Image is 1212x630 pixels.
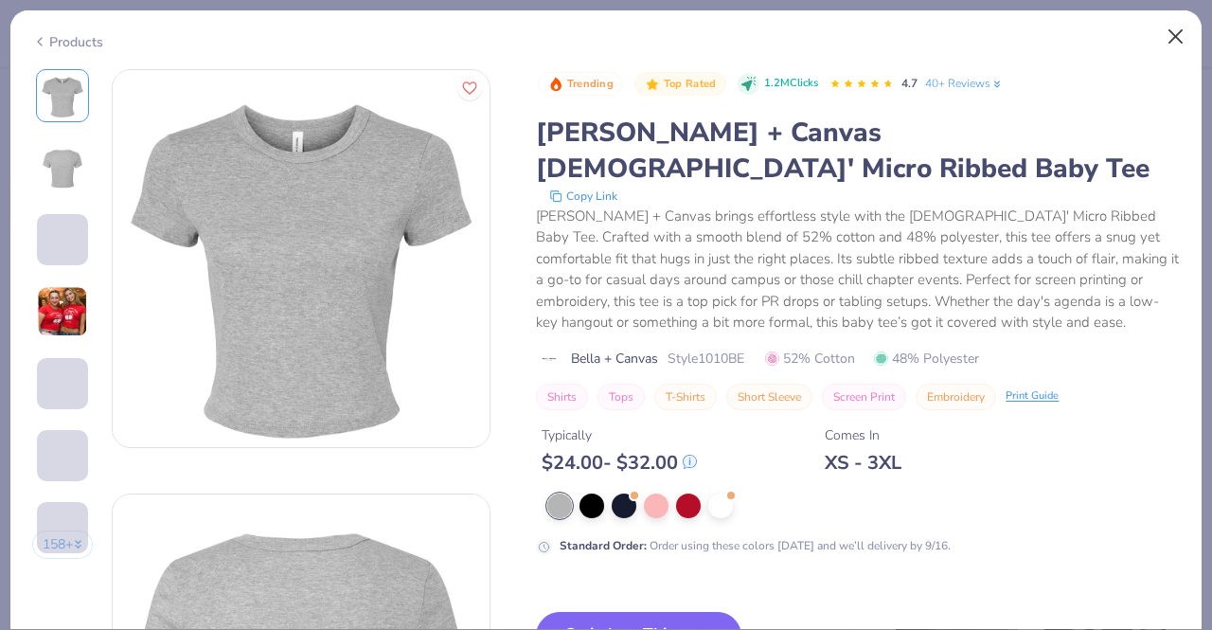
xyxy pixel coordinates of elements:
img: Trending sort [548,77,563,92]
span: Style 1010BE [668,349,744,369]
img: User generated content [37,553,40,604]
img: brand logo [536,351,561,367]
button: Screen Print [822,384,906,410]
div: Comes In [825,425,901,445]
button: Short Sleeve [726,384,812,410]
button: Like [457,76,482,100]
div: [PERSON_NAME] + Canvas [DEMOGRAPHIC_DATA]' Micro Ribbed Baby Tee [536,115,1180,187]
div: Order using these colors [DATE] and we’ll delivery by 9/16. [560,537,951,554]
button: 158+ [32,531,94,559]
img: User generated content [37,409,40,460]
span: 48% Polyester [874,349,979,369]
div: $ 24.00 - $ 32.00 [542,451,697,475]
div: Typically [542,425,697,445]
button: Tops [597,384,645,410]
span: 1.2M Clicks [764,76,818,92]
img: User generated content [37,481,40,532]
div: XS - 3XL [825,451,901,475]
div: Products [32,32,103,52]
span: 4.7 [901,76,918,91]
span: Top Rated [664,79,717,89]
button: T-Shirts [654,384,717,410]
button: Badge Button [634,72,725,97]
button: Close [1158,19,1194,55]
span: Bella + Canvas [571,349,658,369]
button: Badge Button [538,72,623,97]
img: User generated content [37,286,88,337]
a: 40+ Reviews [925,75,1004,92]
img: Front [113,70,490,447]
div: Print Guide [1006,388,1059,405]
strong: Standard Order : [560,538,647,553]
div: 4.7 Stars [829,69,894,99]
img: Back [40,145,85,190]
span: 52% Cotton [765,349,855,369]
button: copy to clipboard [544,187,623,206]
img: Top Rated sort [645,77,660,92]
span: Trending [567,79,614,89]
div: [PERSON_NAME] + Canvas brings effortless style with the [DEMOGRAPHIC_DATA]' Micro Ribbed Baby Tee... [536,206,1180,333]
button: Shirts [536,384,588,410]
img: Front [40,73,85,118]
img: User generated content [37,265,40,316]
button: Embroidery [916,384,996,410]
